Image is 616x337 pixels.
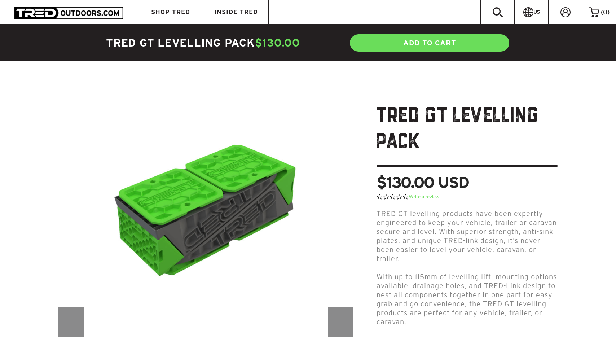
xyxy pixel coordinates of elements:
[601,9,610,16] span: ( )
[349,34,510,52] a: ADD TO CART
[151,9,190,15] span: SHOP TRED
[106,36,308,50] h4: TRED GT LEVELLING PACK
[214,9,258,15] span: INSIDE TRED
[603,9,607,16] span: 0
[377,210,557,263] span: TRED GT levelling products have been expertly engineered to keep your vehicle, trailer or caravan...
[409,194,439,200] a: Write a review
[377,104,558,167] h1: TRED GT LEVELLING PACK
[255,37,300,49] span: $130.00
[105,104,308,307] img: TREDGTLevellingRampGreenPack_700x.jpg
[377,273,557,326] span: With up to 115mm of levelling lift, mounting options available, drainage holes, and TRED-Link des...
[377,174,469,190] span: $130.00 USD
[589,7,599,17] img: cart-icon
[14,7,123,19] img: TRED Outdoors America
